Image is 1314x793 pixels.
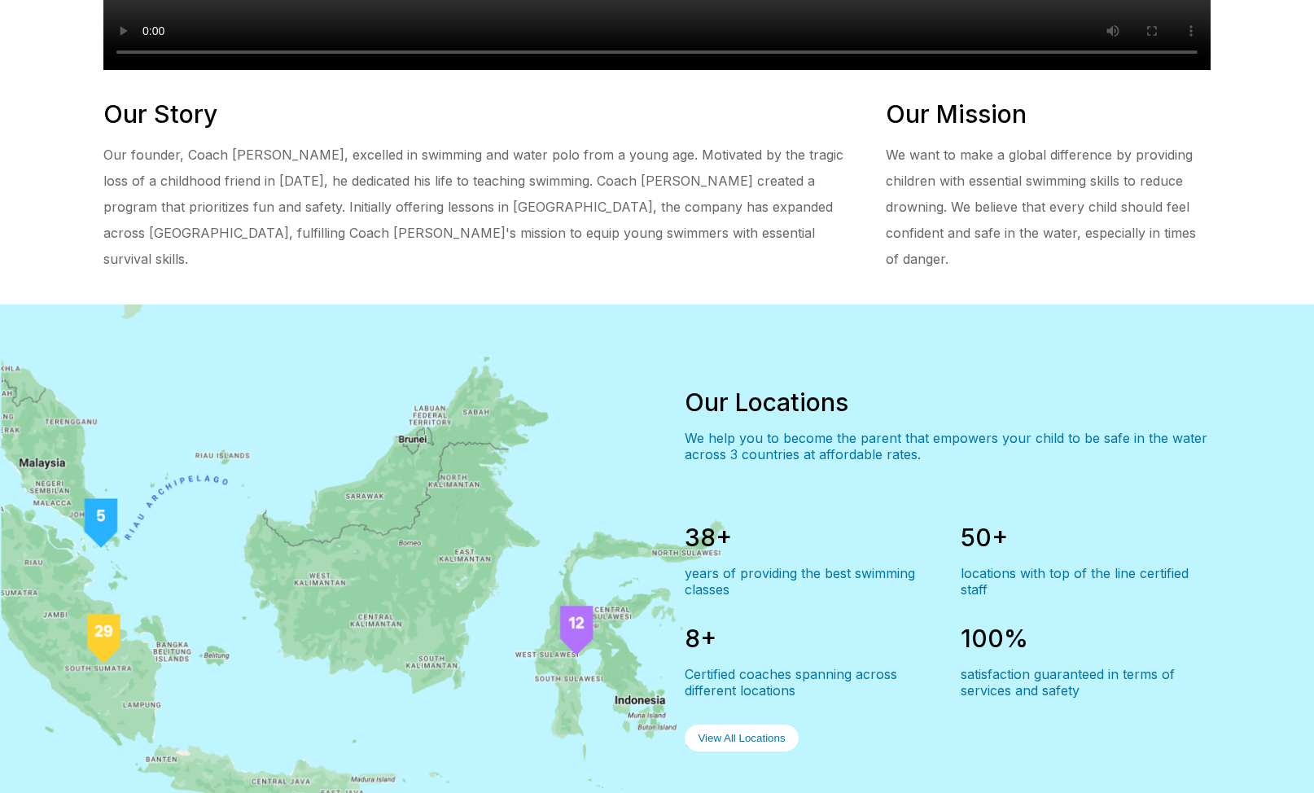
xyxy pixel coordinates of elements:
[685,565,935,598] div: years of providing the best swimming classes
[961,565,1211,598] div: locations with top of the line certified staff
[685,523,935,552] div: 38+
[685,388,1211,417] div: Our Locations
[685,725,798,751] button: View All Locations
[886,142,1211,272] div: We want to make a global difference by providing children with essential swimming skills to reduc...
[961,666,1211,699] div: satisfaction guaranteed in terms of services and safety
[961,523,1211,552] div: 50+
[685,666,935,699] div: Certified coaches spanning across different locations
[886,99,1211,129] div: Our Mission
[685,430,1211,462] div: We help you to become the parent that empowers your child to be safe in the water across 3 countr...
[961,624,1211,653] div: 100%
[103,99,853,129] div: Our Story
[685,624,935,653] div: 8+
[103,142,853,272] div: Our founder, Coach [PERSON_NAME], excelled in swimming and water polo from a young age. Motivated...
